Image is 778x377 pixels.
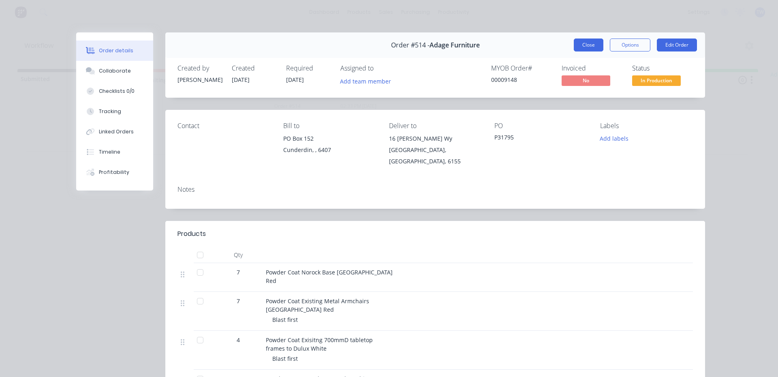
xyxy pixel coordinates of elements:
[99,128,134,135] div: Linked Orders
[237,268,240,276] span: 7
[99,88,135,95] div: Checklists 0/0
[574,39,603,51] button: Close
[389,133,482,144] div: 16 [PERSON_NAME] Wy
[494,133,587,144] div: P31795
[237,297,240,305] span: 7
[491,64,552,72] div: MYOB Order #
[336,75,395,86] button: Add team member
[76,41,153,61] button: Order details
[177,75,222,84] div: [PERSON_NAME]
[562,64,622,72] div: Invoiced
[286,76,304,84] span: [DATE]
[99,169,129,176] div: Profitability
[99,47,133,54] div: Order details
[76,142,153,162] button: Timeline
[177,186,693,193] div: Notes
[76,81,153,101] button: Checklists 0/0
[99,148,120,156] div: Timeline
[232,76,250,84] span: [DATE]
[389,144,482,167] div: [GEOGRAPHIC_DATA], [GEOGRAPHIC_DATA], 6155
[99,108,121,115] div: Tracking
[177,64,222,72] div: Created by
[272,316,298,323] span: Blast first
[610,39,650,51] button: Options
[214,247,263,263] div: Qty
[99,67,131,75] div: Collaborate
[562,75,610,86] span: No
[237,336,240,344] span: 4
[266,336,373,352] span: Powder Coat Exisitng 700mmD tabletop frames to Dulux White
[389,133,482,167] div: 16 [PERSON_NAME] Wy[GEOGRAPHIC_DATA], [GEOGRAPHIC_DATA], 6155
[491,75,552,84] div: 00009148
[389,122,482,130] div: Deliver to
[286,64,331,72] div: Required
[340,64,421,72] div: Assigned to
[272,355,298,362] span: Blast first
[76,61,153,81] button: Collaborate
[76,122,153,142] button: Linked Orders
[232,64,276,72] div: Created
[177,229,206,239] div: Products
[596,133,633,144] button: Add labels
[632,75,681,88] button: In Production
[266,268,393,285] span: Powder Coat Norock Base [GEOGRAPHIC_DATA] Red
[430,41,480,49] span: Adage Furniture
[600,122,693,130] div: Labels
[283,133,376,159] div: PO Box 152Cunderdin, , 6407
[266,297,369,313] span: Powder Coat Existing Metal Armchairs [GEOGRAPHIC_DATA] Red
[340,75,395,86] button: Add team member
[76,101,153,122] button: Tracking
[391,41,430,49] span: Order #514 -
[283,122,376,130] div: Bill to
[76,162,153,182] button: Profitability
[177,122,270,130] div: Contact
[283,133,376,144] div: PO Box 152
[632,64,693,72] div: Status
[494,122,587,130] div: PO
[283,144,376,156] div: Cunderdin, , 6407
[632,75,681,86] span: In Production
[657,39,697,51] button: Edit Order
